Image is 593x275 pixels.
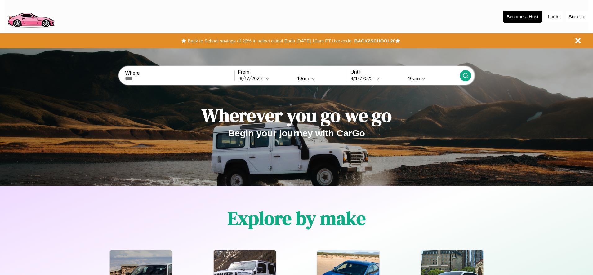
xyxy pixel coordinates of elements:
div: 8 / 18 / 2025 [350,75,376,81]
button: Become a Host [503,11,542,23]
img: logo [5,3,57,29]
h1: Explore by make [228,206,366,231]
b: BACK2SCHOOL20 [354,38,395,43]
button: 10am [292,75,347,82]
div: 8 / 17 / 2025 [240,75,265,81]
label: From [238,69,347,75]
button: 8/17/2025 [238,75,292,82]
button: Login [545,11,563,22]
button: Back to School savings of 20% in select cities! Ends [DATE] 10am PT.Use code: [186,37,354,45]
div: 10am [405,75,421,81]
button: Sign Up [566,11,588,22]
label: Where [125,70,234,76]
button: 10am [403,75,460,82]
label: Until [350,69,460,75]
div: 10am [294,75,311,81]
